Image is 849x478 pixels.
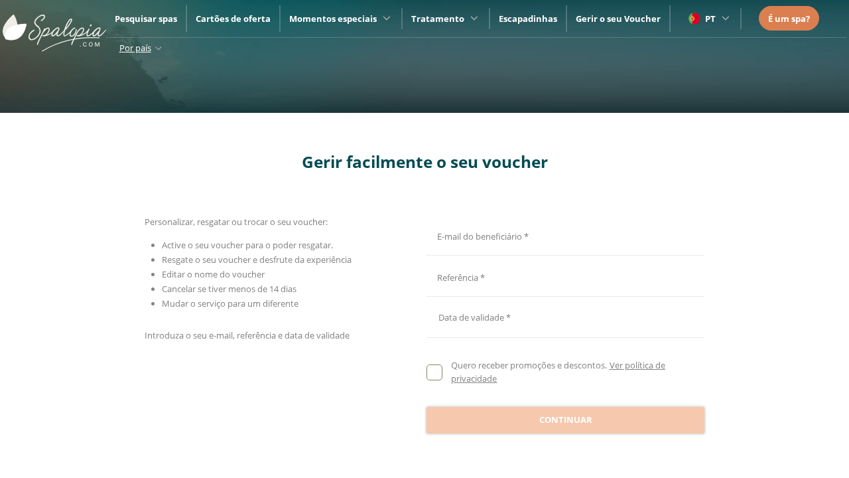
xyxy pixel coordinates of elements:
[539,414,592,427] span: Continuar
[115,13,177,25] a: Pesquisar spas
[162,283,296,295] span: Cancelar se tiver menos de 14 dias
[145,216,328,228] span: Personalizar, resgatar ou trocar o seu voucher:
[3,1,106,52] img: ImgLogoSpalopia.BvClDcEz.svg
[145,329,350,341] span: Introduza o seu e-mail, referência e data de validade
[451,359,665,384] a: Ver política de privacidade
[302,151,548,173] span: Gerir facilmente o seu voucher
[768,13,810,25] span: É um spa?
[576,13,661,25] a: Gerir o seu Voucher
[162,268,265,280] span: Editar o nome do voucher
[768,11,810,26] a: É um spa?
[119,42,151,54] span: Por país
[162,254,352,266] span: Resgate o seu voucher e desfrute da experiência
[162,239,333,251] span: Active o seu voucher para o poder resgatar.
[499,13,557,25] a: Escapadinhas
[196,13,271,25] a: Cartões de oferta
[451,359,607,371] span: Quero receber promoções e descontos.
[162,297,298,309] span: Mudar o serviço para um diferente
[426,407,704,434] button: Continuar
